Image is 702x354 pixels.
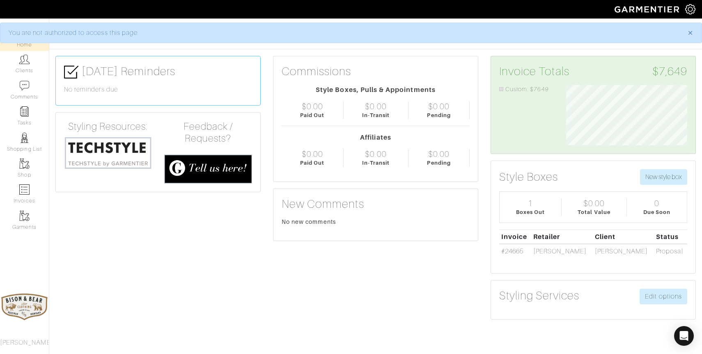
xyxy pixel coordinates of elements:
div: Paid Out [300,111,324,119]
div: Style Boxes, Pulls & Appointments [282,85,470,95]
div: Total Value [578,208,610,216]
div: Affiliates [282,133,470,143]
th: Retailer [531,230,593,244]
img: garments-icon-b7da505a4dc4fd61783c78ac3ca0ef83fa9d6f193b1c9dc38574b1d14d53ca28.png [19,159,30,169]
button: New style box [640,169,687,185]
td: [PERSON_NAME] [531,244,593,258]
img: garmentier-logo-header-white-b43fb05a5012e4ada735d5af1a66efaba907eab6374d6393d1fbf88cb4ef424d.png [610,2,685,16]
div: $0.00 [365,149,386,159]
div: Due Soon [643,208,670,216]
img: comment-icon-a0a6a9ef722e966f86d9cbdc48e553b5cf19dbc54f86b18d962a5391bc8f6eb6.png [19,80,30,91]
img: gear-icon-white-bd11855cb880d31180b6d7d6211b90ccbf57a29d726f0c71d8c61bd08dd39cc2.png [685,4,695,14]
h4: Feedback / Requests? [164,121,252,145]
img: techstyle-93310999766a10050dc78ceb7f971a75838126fd19372ce40ba20cdf6a89b94b.png [64,136,152,170]
div: $0.00 [302,101,323,111]
div: $0.00 [302,149,323,159]
div: In-Transit [362,111,390,119]
span: × [687,27,693,38]
div: No new comments [282,218,470,226]
th: Status [654,230,687,244]
span: $7,649 [652,64,687,78]
div: $0.00 [428,101,450,111]
img: check-box-icon-36a4915ff3ba2bd8f6e4f29bc755bb66becd62c870f447fc0dd1365fcfddab58.png [64,65,78,79]
div: Pending [427,159,450,167]
th: Invoice [499,230,531,244]
div: Pending [427,111,450,119]
div: 1 [528,198,533,208]
img: clients-icon-6bae9207a08558b7cb47a8932f037763ab4055f8c8b6bfacd5dc20c3e0201464.png [19,54,30,64]
td: Proposal [654,244,687,258]
h6: No reminders due [64,86,252,94]
img: stylists-icon-eb353228a002819b7ec25b43dbf5f0378dd9e0616d9560372ff212230b889e62.png [19,133,30,143]
a: #24665 [501,248,523,255]
h3: Style Boxes [499,170,558,184]
h3: New Comments [282,197,470,211]
div: You are not authorized to access this page. [9,28,675,38]
div: Boxes Out [516,208,545,216]
img: reminder-icon-8004d30b9f0a5d33ae49ab947aed9ed385cf756f9e5892f1edd6e32f2345188e.png [19,106,30,117]
a: Edit options [640,289,687,304]
div: Open Intercom Messenger [674,326,694,346]
h3: Invoice Totals [499,64,687,78]
li: Custom: $7649 [499,85,554,94]
div: Paid Out [300,159,324,167]
div: $0.00 [428,149,450,159]
img: feedback_requests-3821251ac2bd56c73c230f3229a5b25d6eb027adea667894f41107c140538ee0.png [164,154,252,184]
th: Client [593,230,654,244]
td: [PERSON_NAME] [593,244,654,258]
h4: Styling Resources: [64,121,152,133]
h3: [DATE] Reminders [64,64,252,79]
h3: Commissions [282,64,351,78]
h3: Styling Services [499,289,579,303]
div: $0.00 [365,101,386,111]
img: orders-icon-0abe47150d42831381b5fb84f609e132dff9fe21cb692f30cb5eec754e2cba89.png [19,184,30,195]
div: In-Transit [362,159,390,167]
img: garments-icon-b7da505a4dc4fd61783c78ac3ca0ef83fa9d6f193b1c9dc38574b1d14d53ca28.png [19,211,30,221]
div: 0 [654,198,659,208]
div: $0.00 [583,198,605,208]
